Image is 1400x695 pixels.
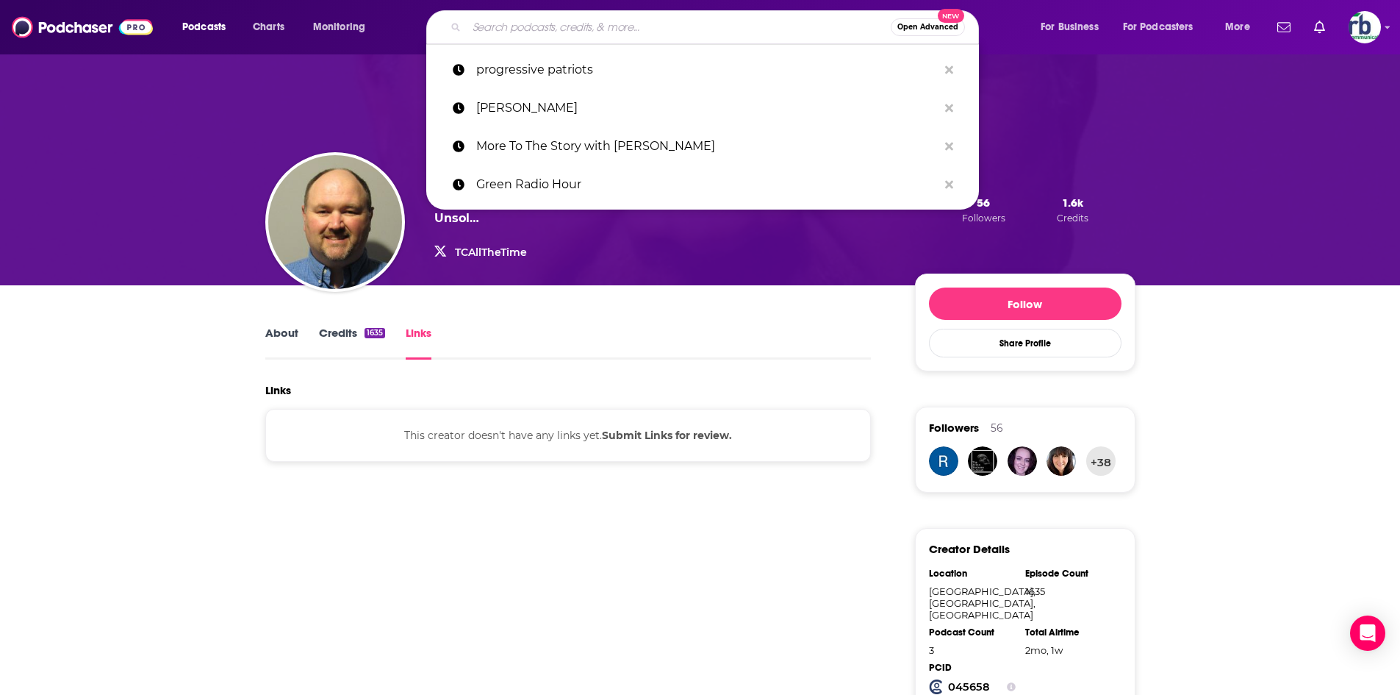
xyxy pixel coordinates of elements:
[929,662,1016,674] div: PCID
[962,213,1005,224] span: Followers
[929,627,1016,638] div: Podcast Count
[476,51,938,89] p: progressive patriots
[929,585,1016,621] div: [GEOGRAPHIC_DATA], [GEOGRAPHIC_DATA], [GEOGRAPHIC_DATA]
[1047,446,1076,476] img: sue42970
[1349,11,1381,43] img: User Profile
[938,9,964,23] span: New
[12,13,153,41] img: Podchaser - Follow, Share and Rate Podcasts
[929,542,1010,556] h3: Creator Details
[404,429,732,442] span: This creator doesn't have any links yet.
[602,429,732,442] b: Submit Links for review.
[1215,15,1268,39] button: open menu
[268,155,402,289] img: Mike Ferguson
[426,89,979,127] a: [PERSON_NAME]
[1349,11,1381,43] button: Show profile menu
[265,383,291,397] h2: Links
[1025,627,1112,638] div: Total Airtime
[406,326,431,360] a: Links
[1349,11,1381,43] span: Logged in as johannarb
[1308,15,1331,40] a: Show notifications dropdown
[1052,195,1093,224] button: 1.6kCredits
[467,15,891,39] input: Search podcasts, credits, & more...
[476,89,938,127] p: Leonardo Araiza
[313,17,365,38] span: Monitoring
[929,446,958,476] img: renee.olivier01
[426,165,979,204] a: Green Radio Hour
[265,326,298,360] a: About
[929,288,1121,320] button: Follow
[172,15,245,39] button: open menu
[1113,15,1215,39] button: open menu
[476,127,938,165] p: More To The Story with Al Letson
[891,18,965,36] button: Open AdvancedNew
[1086,446,1116,476] button: +38
[1350,616,1385,651] div: Open Intercom Messenger
[1225,17,1250,38] span: More
[1025,585,1112,597] div: 1635
[303,15,384,39] button: open menu
[929,329,1121,357] button: Share Profile
[991,421,1003,435] div: 56
[929,644,1016,656] div: 3
[1123,17,1193,38] span: For Podcasters
[1041,17,1099,38] span: For Business
[929,680,944,694] img: Podchaser Creator ID logo
[426,127,979,165] a: More To The Story with [PERSON_NAME]
[897,24,958,31] span: Open Advanced
[929,421,979,435] span: Followers
[253,17,284,38] span: Charts
[1271,15,1296,40] a: Show notifications dropdown
[1025,568,1112,580] div: Episode Count
[1025,644,1063,656] span: 1681 hours, 50 minutes, 55 seconds
[1008,446,1037,476] img: Kyasarin381
[958,195,1010,224] button: 56Followers
[1007,680,1016,694] button: Show Info
[977,196,990,210] span: 56
[929,568,1016,580] div: Location
[426,51,979,89] a: progressive patriots
[455,246,527,259] a: TCAllTheTime
[476,165,938,204] p: Green Radio Hour
[948,680,990,694] strong: 045658
[1057,213,1088,224] span: Credits
[319,326,385,360] a: Credits1635
[243,15,293,39] a: Charts
[1062,196,1083,210] span: 1.6k
[365,328,385,338] div: 1635
[440,10,993,44] div: Search podcasts, credits, & more...
[182,17,226,38] span: Podcasts
[1030,15,1117,39] button: open menu
[968,446,997,476] img: asianmadnesspod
